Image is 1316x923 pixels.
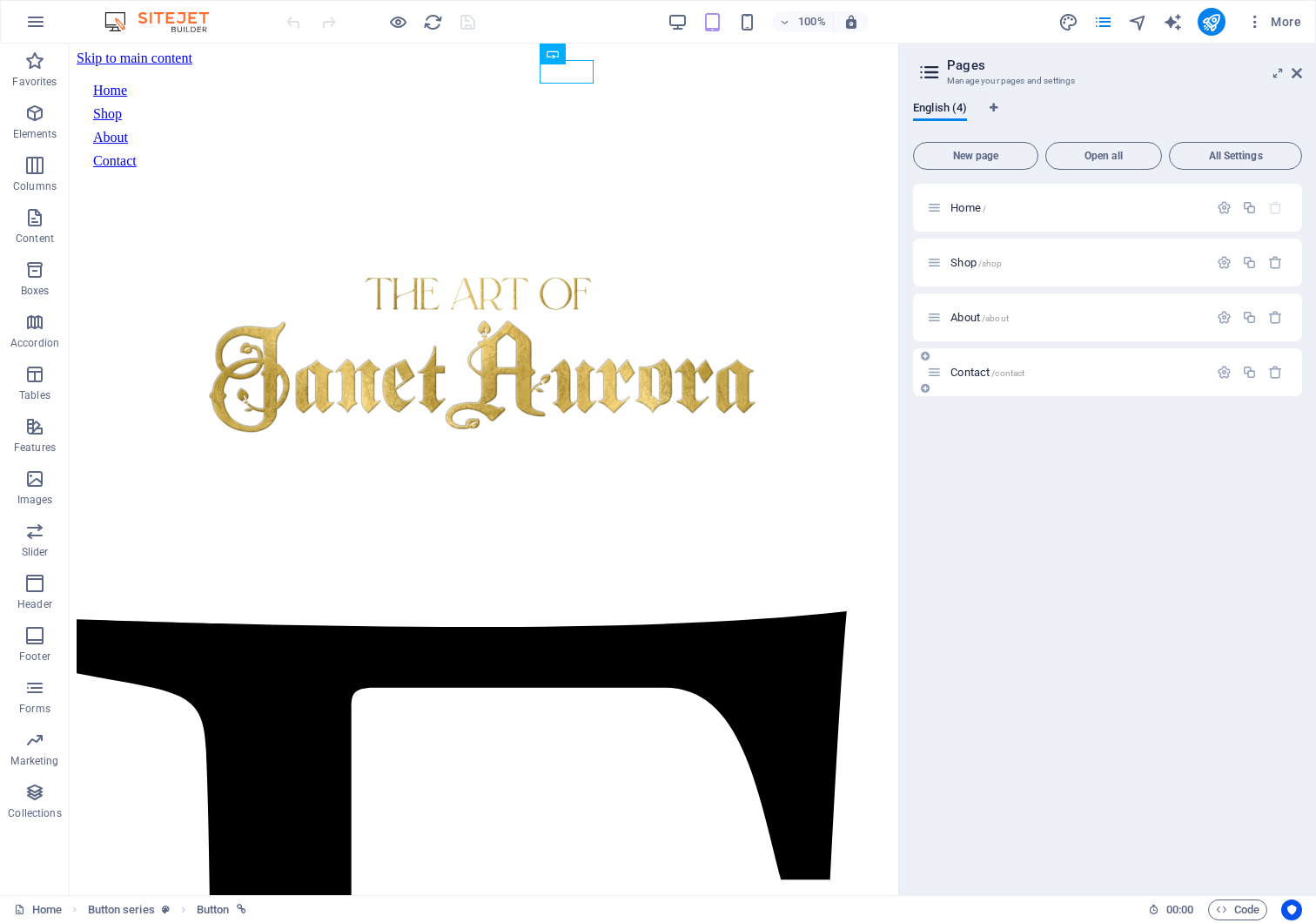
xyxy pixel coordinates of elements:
[950,366,1024,379] span: Click to open page
[22,545,49,559] p: Slider
[14,899,62,920] a: Click to cancel selection. Double-click to open Pages
[1169,142,1302,170] button: All Settings
[1242,255,1257,270] div: Duplicate
[1201,12,1221,32] i: Publish
[100,11,231,32] img: Editor Logo
[991,368,1024,378] span: /contact
[17,493,53,507] p: Images
[1268,200,1283,215] div: The startpage cannot be deleted
[1239,8,1308,36] button: More
[197,899,230,920] span: Click to select. Double-click to edit
[1198,8,1225,36] button: publish
[1242,365,1257,380] div: Duplicate
[1093,11,1114,32] button: pages
[983,204,986,213] span: /
[1058,11,1079,32] button: design
[12,75,57,89] p: Favorites
[1268,255,1283,270] div: Remove
[1216,899,1259,920] span: Code
[19,650,50,664] p: Footer
[16,232,54,246] p: Content
[387,11,408,32] button: Click here to leave preview mode and continue editing
[945,367,1207,378] div: Contact/contact
[913,142,1037,170] button: New page
[88,899,246,920] nav: breadcrumb
[978,259,1003,268] span: /shop
[1053,151,1154,161] span: Open all
[8,806,61,820] p: Collections
[945,257,1207,268] div: Shop/shop
[921,151,1030,161] span: New page
[1217,255,1232,270] div: Settings
[1246,13,1301,30] span: More
[945,202,1207,213] div: Home/
[1178,903,1181,916] span: :
[13,127,57,141] p: Elements
[1093,12,1113,32] i: Pages (Ctrl+Alt+S)
[10,754,58,768] p: Marketing
[10,336,59,350] p: Accordion
[1281,899,1302,920] button: Usercentrics
[945,312,1207,323] div: About/about
[1242,310,1257,325] div: Duplicate
[1177,151,1294,161] span: All Settings
[1148,899,1194,920] h6: Session time
[1217,310,1232,325] div: Settings
[1045,142,1162,170] button: Open all
[1242,200,1257,215] div: Duplicate
[772,11,834,32] button: 100%
[14,441,56,455] p: Features
[422,11,443,32] button: reload
[1268,310,1283,325] div: Remove
[1058,12,1078,32] i: Design (Ctrl+Alt+Y)
[982,313,1009,323] span: /about
[950,201,986,214] span: Click to open page
[237,905,246,914] i: This element is linked
[1163,11,1184,32] button: text_generator
[19,388,50,402] p: Tables
[798,11,826,32] h6: 100%
[947,57,1302,73] h2: Pages
[1208,899,1267,920] button: Code
[1217,365,1232,380] div: Settings
[1128,11,1149,32] button: navigator
[950,256,1002,269] span: Click to open page
[947,73,1267,89] h3: Manage your pages and settings
[17,597,52,611] p: Header
[19,702,50,716] p: Forms
[1166,899,1193,920] span: 00 00
[913,98,967,122] span: English (4)
[162,905,170,914] i: This element is a customizable preset
[1217,200,1232,215] div: Settings
[1268,365,1283,380] div: Remove
[843,14,859,30] i: On resize automatically adjust zoom level to fit chosen device.
[13,179,57,193] p: Columns
[950,311,1009,324] span: Click to open page
[7,7,123,22] a: Skip to main content
[21,284,50,298] p: Boxes
[88,899,155,920] span: Click to select. Double-click to edit
[913,102,1302,135] div: Language Tabs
